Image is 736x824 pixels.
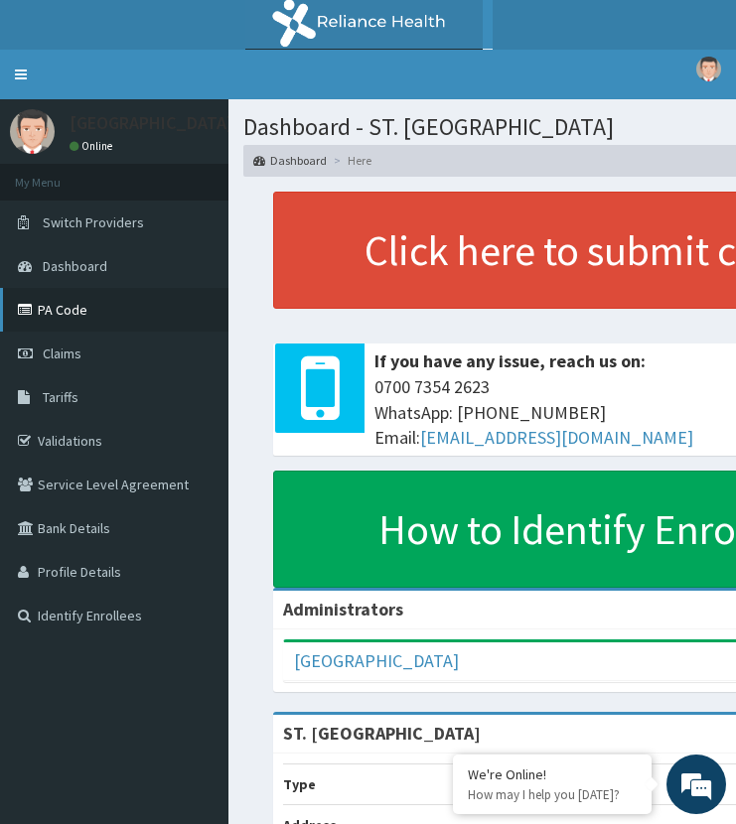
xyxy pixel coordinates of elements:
[468,765,637,783] div: We're Online!
[253,152,327,169] a: Dashboard
[283,598,403,620] b: Administrators
[420,426,693,449] a: [EMAIL_ADDRESS][DOMAIN_NAME]
[329,152,371,169] li: Here
[43,213,144,231] span: Switch Providers
[283,775,316,793] b: Type
[468,786,637,803] p: How may I help you today?
[696,57,721,81] img: User Image
[43,344,81,362] span: Claims
[374,349,646,372] b: If you have any issue, reach us on:
[294,649,459,672] a: [GEOGRAPHIC_DATA]
[10,109,55,154] img: User Image
[43,257,107,275] span: Dashboard
[283,722,481,745] strong: ST. [GEOGRAPHIC_DATA]
[70,114,233,132] p: [GEOGRAPHIC_DATA]
[43,388,78,406] span: Tariffs
[70,139,117,153] a: Online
